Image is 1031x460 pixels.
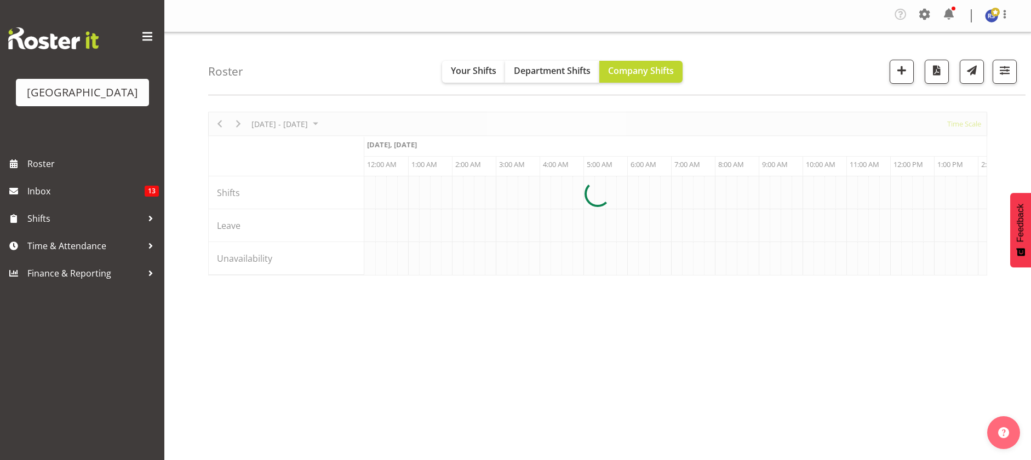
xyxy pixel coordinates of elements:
button: Send a list of all shifts for the selected filtered period to all rostered employees. [960,60,984,84]
button: Download a PDF of the roster according to the set date range. [925,60,949,84]
div: [GEOGRAPHIC_DATA] [27,84,138,101]
button: Your Shifts [442,61,505,83]
img: Rosterit website logo [8,27,99,49]
img: robyn-shefer9526.jpg [985,9,998,22]
h4: Roster [208,65,243,78]
span: 13 [145,186,159,197]
span: Time & Attendance [27,238,142,254]
button: Add a new shift [890,60,914,84]
button: Filter Shifts [993,60,1017,84]
img: help-xxl-2.png [998,427,1009,438]
span: Your Shifts [451,65,496,77]
span: Inbox [27,183,145,199]
span: Finance & Reporting [27,265,142,281]
span: Roster [27,156,159,172]
button: Department Shifts [505,61,599,83]
span: Department Shifts [514,65,591,77]
span: Feedback [1016,204,1026,242]
span: Company Shifts [608,65,674,77]
span: Shifts [27,210,142,227]
button: Feedback - Show survey [1010,193,1031,267]
button: Company Shifts [599,61,683,83]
